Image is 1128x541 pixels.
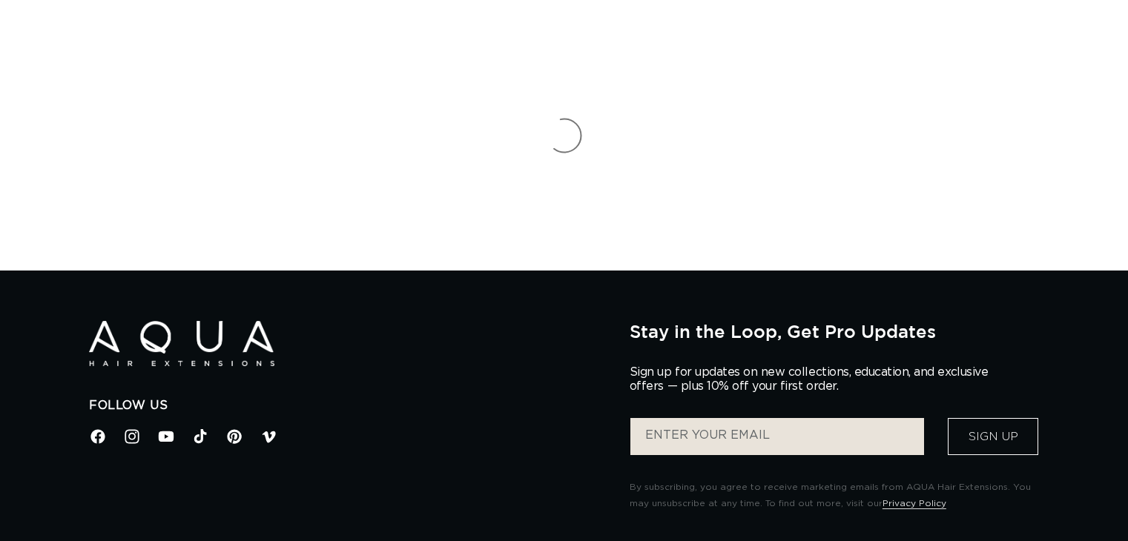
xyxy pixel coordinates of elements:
h2: Stay in the Loop, Get Pro Updates [630,321,1039,342]
p: By subscribing, you agree to receive marketing emails from AQUA Hair Extensions. You may unsubscr... [630,479,1039,511]
a: Privacy Policy [883,499,946,508]
img: Aqua Hair Extensions [89,321,274,366]
button: Sign Up [948,418,1038,455]
h2: Follow Us [89,398,607,414]
input: ENTER YOUR EMAIL [630,418,924,455]
p: Sign up for updates on new collections, education, and exclusive offers — plus 10% off your first... [630,365,1000,394]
